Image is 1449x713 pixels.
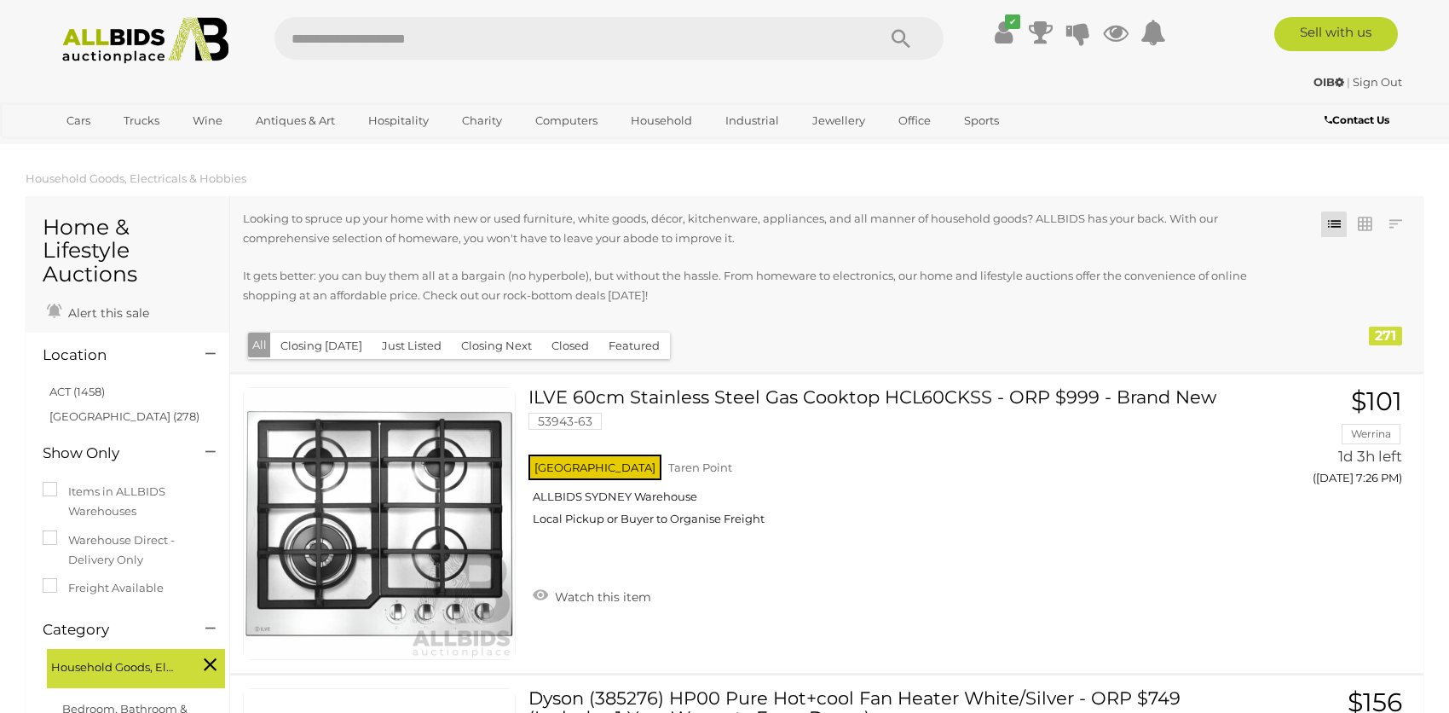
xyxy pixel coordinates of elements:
button: Search [858,17,944,60]
h4: Category [43,622,180,638]
button: Just Listed [372,333,452,359]
button: Featured [598,333,670,359]
i: ✔ [1005,14,1020,29]
button: Closed [541,333,599,359]
a: [GEOGRAPHIC_DATA] (278) [49,409,199,423]
a: OIB [1313,75,1347,89]
a: Sell with us [1274,17,1398,51]
b: Contact Us [1325,113,1389,126]
a: Hospitality [357,107,440,135]
label: Freight Available [43,578,164,598]
a: Watch this item [528,583,655,608]
span: Watch this item [551,589,651,605]
label: Warehouse Direct - Delivery Only [43,530,212,571]
a: Antiques & Art [245,107,346,135]
a: [GEOGRAPHIC_DATA] [55,135,199,163]
a: ILVE 60cm Stainless Steel Gas Cooktop HCL60CKSS - ORP $999 - Brand New 53943-63 [GEOGRAPHIC_DATA]... [541,387,1212,539]
strong: OIB [1313,75,1344,89]
span: Household Goods, Electricals & Hobbies [51,653,179,677]
h4: Location [43,347,180,363]
button: All [248,333,271,357]
a: Cars [55,107,101,135]
a: Contact Us [1325,111,1394,130]
span: $101 [1351,385,1402,417]
a: Trucks [113,107,170,135]
h1: Home & Lifestyle Auctions [43,216,212,287]
a: Charity [451,107,513,135]
span: Alert this sale [64,305,149,321]
a: Sign Out [1353,75,1402,89]
img: Allbids.com.au [53,17,238,64]
label: Items in ALLBIDS Warehouses [43,482,212,522]
a: ACT (1458) [49,385,105,398]
a: Wine [182,107,234,135]
div: 271 [1369,327,1402,345]
a: Household Goods, Electricals & Hobbies [26,171,246,185]
a: Sports [953,107,1010,135]
p: It gets better: you can buy them all at a bargain (no hyperbole), but without the hassle. From ho... [243,266,1301,306]
a: Jewellery [801,107,876,135]
a: Household [620,107,703,135]
h4: Show Only [43,445,180,461]
a: Office [887,107,942,135]
a: Alert this sale [43,299,153,324]
button: Closing Next [451,333,542,359]
a: $101 Werrina 1d 3h left ([DATE] 7:26 PM) [1238,387,1406,494]
button: Closing [DATE] [270,333,372,359]
span: | [1347,75,1350,89]
a: ✔ [990,17,1016,48]
a: Industrial [714,107,790,135]
a: Computers [524,107,609,135]
p: Looking to spruce up your home with new or used furniture, white goods, décor, kitchenware, appli... [243,209,1301,249]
